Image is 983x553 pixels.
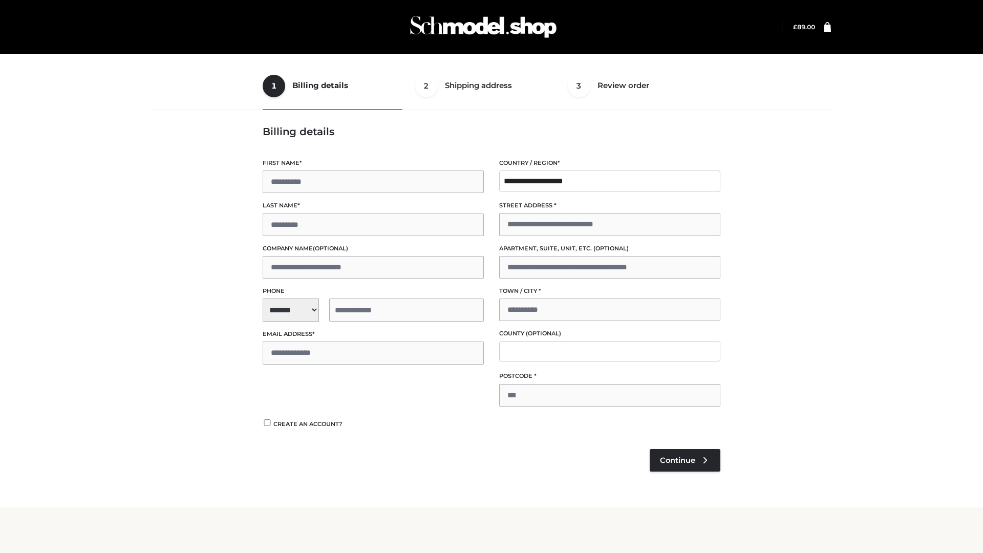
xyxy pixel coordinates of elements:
[793,23,797,31] span: £
[263,244,484,253] label: Company name
[793,23,815,31] a: £89.00
[263,286,484,296] label: Phone
[263,419,272,426] input: Create an account?
[499,371,720,381] label: Postcode
[650,449,720,472] a: Continue
[499,329,720,338] label: County
[499,244,720,253] label: Apartment, suite, unit, etc.
[526,330,561,337] span: (optional)
[407,7,560,47] img: Schmodel Admin 964
[263,329,484,339] label: Email address
[793,23,815,31] bdi: 89.00
[313,245,348,252] span: (optional)
[273,420,343,428] span: Create an account?
[660,456,695,465] span: Continue
[263,125,720,138] h3: Billing details
[263,158,484,168] label: First name
[499,286,720,296] label: Town / City
[593,245,629,252] span: (optional)
[499,201,720,210] label: Street address
[263,201,484,210] label: Last name
[499,158,720,168] label: Country / Region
